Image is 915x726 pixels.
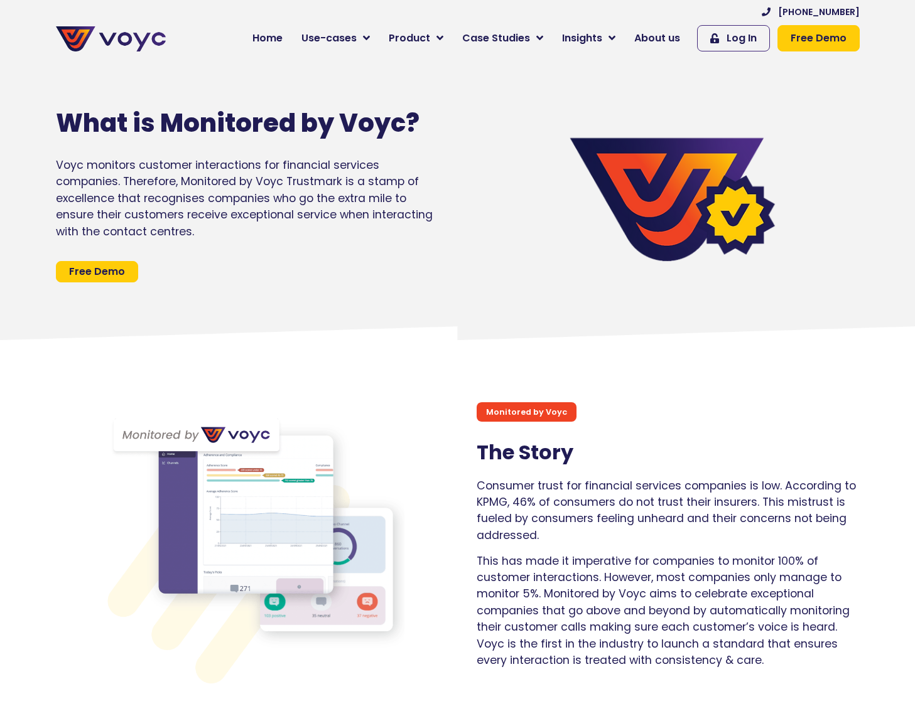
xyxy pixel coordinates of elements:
[292,26,379,51] a: Use-cases
[486,406,567,418] p: Monitored by Voyc
[477,478,860,544] p: Consumer trust for financial services companies is low. According to KPMG, 46% of consumers do no...
[56,261,138,282] a: Free Demo
[243,26,292,51] a: Home
[301,31,357,46] span: Use-cases
[562,31,602,46] span: Insights
[453,26,553,51] a: Case Studies
[56,108,439,138] h1: What is Monitored by Voyc?
[56,157,439,240] p: Voyc monitors customer interactions for financial services companies. Therefore, Monitored by Voy...
[625,26,690,51] a: About us
[762,6,860,19] a: [PHONE_NUMBER]
[791,31,847,46] span: Free Demo
[252,31,283,46] span: Home
[56,26,166,51] img: voyc-full-logo
[558,111,778,280] img: Verified by Voyc logo
[697,25,770,51] a: Log In
[727,31,757,46] span: Log In
[379,26,453,51] a: Product
[462,31,530,46] span: Case Studies
[69,267,125,277] span: Free Demo
[634,31,680,46] span: About us
[553,26,625,51] a: Insights
[477,440,860,464] h2: The Story
[778,6,860,19] span: [PHONE_NUMBER]
[777,25,860,51] a: Free Demo
[389,31,430,46] span: Product
[477,553,860,669] p: This has made it imperative for companies to monitor 100% of customer interactions. However, most...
